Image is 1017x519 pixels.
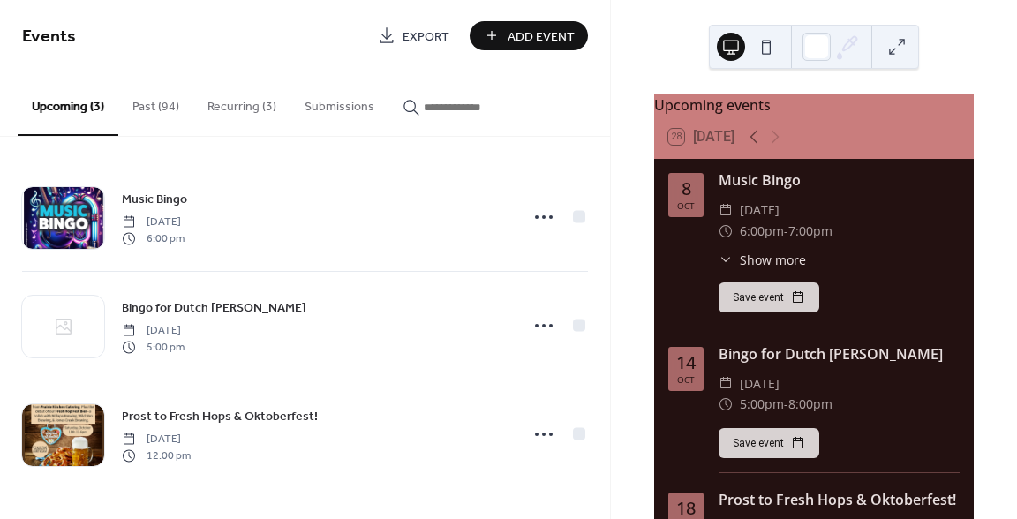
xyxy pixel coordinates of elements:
button: Recurring (3) [193,71,290,134]
a: Music Bingo [122,189,187,209]
span: [DATE] [740,373,780,395]
span: [DATE] [122,214,185,230]
div: 18 [676,500,696,517]
div: Music Bingo [719,169,960,191]
button: ​Show more [719,251,806,269]
a: Prost to Fresh Hops & Oktoberfest! [122,406,318,426]
div: 14 [676,354,696,372]
button: Save event [719,282,819,312]
div: Upcoming events [654,94,974,116]
span: Events [22,19,76,54]
span: Prost to Fresh Hops & Oktoberfest! [122,408,318,426]
span: Export [403,27,449,46]
div: Oct [677,201,695,210]
button: Save event [719,428,819,458]
div: ​ [719,221,733,242]
span: [DATE] [122,323,185,339]
span: [DATE] [122,432,191,448]
span: [DATE] [740,199,780,221]
div: Oct [677,375,695,384]
button: Past (94) [118,71,193,134]
div: 8 [682,180,691,198]
span: Bingo for Dutch [PERSON_NAME] [122,299,306,318]
span: 8:00pm [788,394,832,415]
div: ​ [719,394,733,415]
button: Upcoming (3) [18,71,118,136]
span: Add Event [508,27,575,46]
div: ​ [719,199,733,221]
span: 7:00pm [788,221,832,242]
div: Bingo for Dutch [PERSON_NAME] [719,343,960,365]
span: 12:00 pm [122,448,191,463]
span: 5:00pm [740,394,784,415]
div: ​ [719,373,733,395]
div: Prost to Fresh Hops & Oktoberfest! [719,489,960,510]
span: - [784,221,788,242]
div: ​ [719,251,733,269]
span: Music Bingo [122,191,187,209]
a: Export [365,21,463,50]
a: Bingo for Dutch [PERSON_NAME] [122,297,306,318]
span: 6:00 pm [122,230,185,246]
span: 6:00pm [740,221,784,242]
span: 5:00 pm [122,339,185,355]
button: Add Event [470,21,588,50]
button: Submissions [290,71,388,134]
span: - [784,394,788,415]
span: Show more [740,251,806,269]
